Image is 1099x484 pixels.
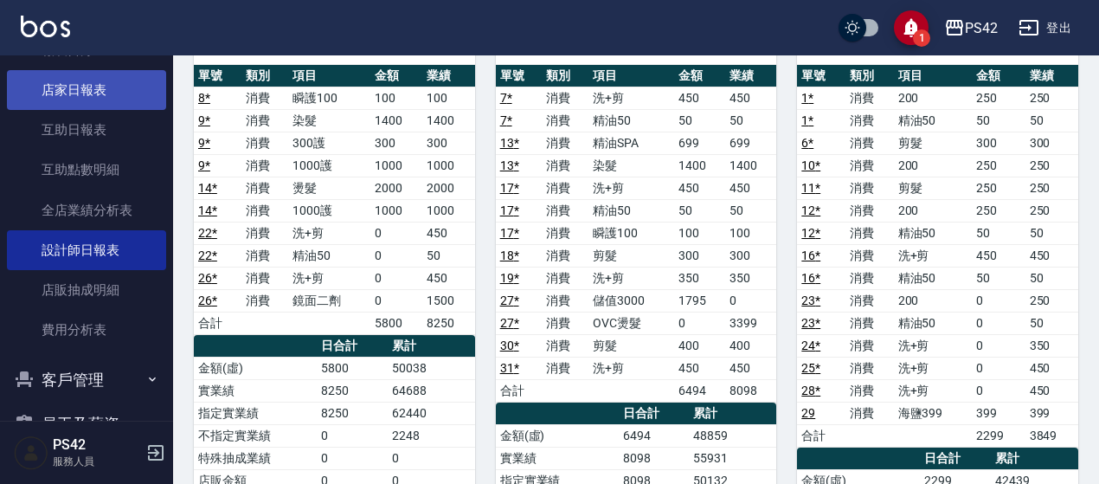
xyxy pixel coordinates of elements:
td: 48859 [689,424,776,447]
td: OVC燙髮 [588,312,674,334]
td: 洗+剪 [288,267,370,289]
th: 累計 [689,403,776,425]
td: 精油50 [288,244,370,267]
td: 消費 [542,154,588,177]
td: 消費 [845,199,894,222]
td: 50 [972,222,1025,244]
td: 消費 [542,289,588,312]
a: 店家日報表 [7,70,166,110]
td: 450 [725,357,776,379]
table: a dense table [496,65,777,403]
a: 互助點數明細 [7,150,166,190]
td: 50 [1025,222,1078,244]
td: 消費 [542,199,588,222]
td: 250 [1025,154,1078,177]
div: PS42 [965,17,998,39]
td: 消費 [845,222,894,244]
td: 實業績 [496,447,619,469]
td: 洗+剪 [894,334,973,357]
td: 5800 [370,312,422,334]
td: 洗+剪 [894,379,973,402]
td: 消費 [542,222,588,244]
a: 全店業績分析表 [7,190,166,230]
td: 染髮 [288,109,370,132]
td: 消費 [241,132,289,154]
td: 0 [972,357,1025,379]
td: 200 [894,289,973,312]
td: 50 [1025,267,1078,289]
td: 50 [1025,312,1078,334]
td: 消費 [241,244,289,267]
td: 實業績 [194,379,317,402]
td: 50 [1025,109,1078,132]
button: PS42 [937,10,1005,46]
td: 消費 [241,199,289,222]
td: 消費 [845,402,894,424]
td: 0 [370,244,422,267]
td: 1000 [370,154,422,177]
a: 互助日報表 [7,110,166,150]
td: 2299 [972,424,1025,447]
td: 250 [1025,177,1078,199]
td: 50 [725,109,776,132]
td: 200 [894,199,973,222]
td: 消費 [241,289,289,312]
td: 8250 [422,312,474,334]
td: 消費 [542,109,588,132]
td: 55931 [689,447,776,469]
td: 瞬護100 [288,87,370,109]
td: 洗+剪 [894,357,973,379]
td: 合計 [797,424,845,447]
td: 2000 [370,177,422,199]
th: 業績 [725,65,776,87]
td: 699 [674,132,725,154]
td: 洗+剪 [588,87,674,109]
td: 精油SPA [588,132,674,154]
th: 金額 [370,65,422,87]
td: 合計 [194,312,241,334]
td: 消費 [845,154,894,177]
table: a dense table [797,65,1078,448]
td: 250 [972,87,1025,109]
th: 項目 [588,65,674,87]
td: 消費 [542,312,588,334]
h5: PS42 [53,436,141,454]
td: 海鹽399 [894,402,973,424]
td: 洗+剪 [588,267,674,289]
td: 消費 [542,87,588,109]
td: 50 [972,109,1025,132]
td: 精油50 [894,222,973,244]
button: 員工及薪資 [7,402,166,447]
td: 消費 [542,334,588,357]
td: 剪髮 [588,244,674,267]
td: 62440 [388,402,475,424]
td: 1400 [674,154,725,177]
td: 剪髮 [588,334,674,357]
td: 1400 [725,154,776,177]
td: 350 [674,267,725,289]
td: 消費 [542,267,588,289]
td: 50 [725,199,776,222]
td: 200 [894,87,973,109]
th: 日合計 [619,403,690,425]
td: 精油50 [894,109,973,132]
td: 消費 [845,132,894,154]
td: 0 [725,289,776,312]
th: 日合計 [920,448,991,470]
th: 業績 [1025,65,1078,87]
td: 消費 [845,267,894,289]
th: 業績 [422,65,474,87]
td: 450 [725,177,776,199]
th: 金額 [972,65,1025,87]
td: 消費 [845,289,894,312]
th: 單號 [496,65,543,87]
td: 消費 [241,222,289,244]
th: 累計 [388,335,475,358]
td: 1000 [370,199,422,222]
td: 450 [1025,244,1078,267]
td: 1000 [422,154,474,177]
td: 350 [1025,334,1078,357]
td: 300 [422,132,474,154]
td: 50 [674,109,725,132]
td: 300 [725,244,776,267]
